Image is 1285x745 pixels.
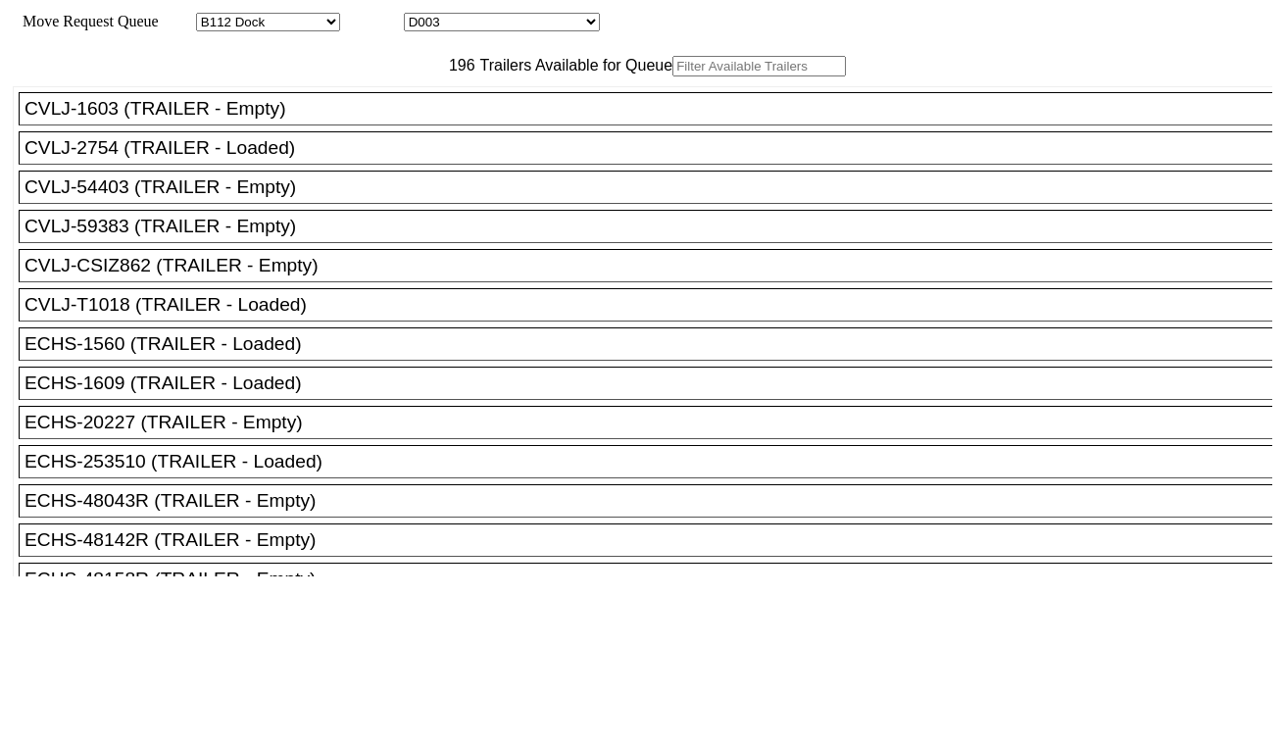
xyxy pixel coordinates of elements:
[25,569,1284,590] div: ECHS-48158R (TRAILER - Empty)
[13,13,159,29] span: Move Request Queue
[25,216,1284,237] div: CVLJ-59383 (TRAILER - Empty)
[25,451,1284,472] div: ECHS-253510 (TRAILER - Loaded)
[475,57,673,74] span: Trailers Available for Queue
[25,255,1284,276] div: CVLJ-CSIZ862 (TRAILER - Empty)
[344,13,400,29] span: Location
[25,98,1284,120] div: CVLJ-1603 (TRAILER - Empty)
[25,412,1284,433] div: ECHS-20227 (TRAILER - Empty)
[25,294,1284,316] div: CVLJ-T1018 (TRAILER - Loaded)
[162,13,192,29] span: Area
[672,56,846,76] input: Filter Available Trailers
[25,137,1284,159] div: CVLJ-2754 (TRAILER - Loaded)
[25,333,1284,355] div: ECHS-1560 (TRAILER - Loaded)
[25,176,1284,198] div: CVLJ-54403 (TRAILER - Empty)
[439,57,475,74] span: 196
[25,372,1284,394] div: ECHS-1609 (TRAILER - Loaded)
[25,490,1284,512] div: ECHS-48043R (TRAILER - Empty)
[25,529,1284,551] div: ECHS-48142R (TRAILER - Empty)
